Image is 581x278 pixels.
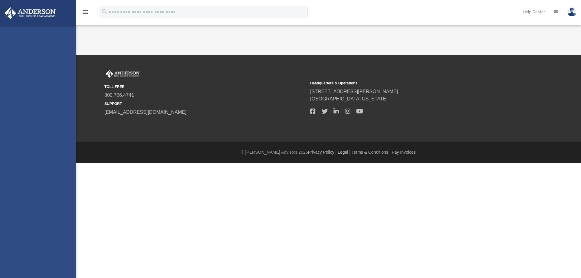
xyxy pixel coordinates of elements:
i: search [101,8,108,15]
div: © [PERSON_NAME] Advisors 2025 [76,149,581,155]
img: Anderson Advisors Platinum Portal [3,7,57,19]
i: menu [82,8,89,16]
small: TOLL FREE [104,84,306,90]
small: Headquarters & Operations [310,80,512,86]
img: Anderson Advisors Platinum Portal [104,70,141,78]
a: Privacy Policy | [308,150,337,155]
a: [EMAIL_ADDRESS][DOMAIN_NAME] [104,110,186,115]
a: Pay Invoices [392,150,415,155]
a: [GEOGRAPHIC_DATA][US_STATE] [310,96,388,101]
a: menu [82,11,89,16]
a: 800.706.4741 [104,93,134,98]
a: Terms & Conditions | [352,150,391,155]
img: User Pic [567,8,576,16]
a: Legal | [338,150,350,155]
a: [STREET_ADDRESS][PERSON_NAME] [310,89,398,94]
small: SUPPORT [104,101,306,106]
